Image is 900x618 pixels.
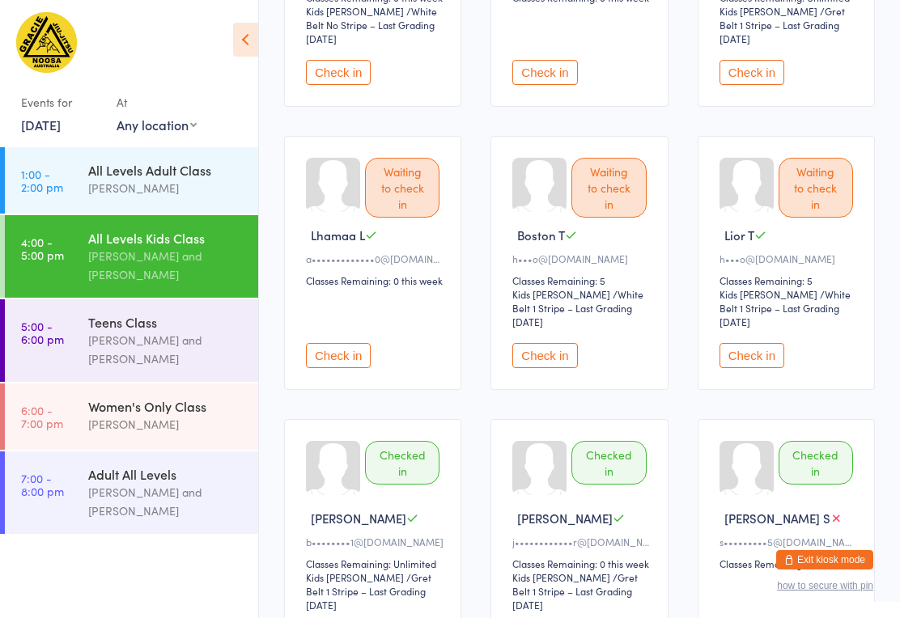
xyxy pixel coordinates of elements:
[512,557,651,570] div: Classes Remaining: 0 this week
[306,557,444,570] div: Classes Remaining: Unlimited
[776,550,873,569] button: Exit kiosk mode
[5,215,258,298] a: 4:00 -5:00 pmAll Levels Kids Class[PERSON_NAME] and [PERSON_NAME]
[21,472,64,497] time: 7:00 - 8:00 pm
[512,287,643,328] span: / White Belt 1 Stripe – Last Grading [DATE]
[306,4,404,18] div: Kids [PERSON_NAME]
[5,451,258,534] a: 7:00 -8:00 pmAdult All Levels[PERSON_NAME] and [PERSON_NAME]
[88,247,244,284] div: [PERSON_NAME] and [PERSON_NAME]
[512,60,577,85] button: Check in
[720,535,858,548] div: s•••••••••5@[DOMAIN_NAME]
[512,343,577,368] button: Check in
[5,147,258,214] a: 1:00 -2:00 pmAll Levels Adult Class[PERSON_NAME]
[306,273,444,287] div: Classes Remaining: 0 this week
[21,320,64,345] time: 5:00 - 6:00 pm
[88,465,244,483] div: Adult All Levels
[571,441,646,485] div: Checked in
[517,226,565,243] span: Boston T
[571,158,646,218] div: Waiting to check in
[21,116,61,133] a: [DATE]
[512,535,651,548] div: j••••••••••••r@[DOMAIN_NAME]
[720,287,817,301] div: Kids [PERSON_NAME]
[88,483,244,520] div: [PERSON_NAME] and [PERSON_NAME]
[517,510,613,527] span: [PERSON_NAME]
[720,287,851,328] span: / White Belt 1 Stripe – Last Grading [DATE]
[5,383,258,450] a: 6:00 -7:00 pmWomen's Only Class[PERSON_NAME]
[88,229,244,247] div: All Levels Kids Class
[117,116,197,133] div: Any location
[306,570,431,612] span: / Gret Belt 1 Stripe – Last Grading [DATE]
[88,397,244,415] div: Women's Only Class
[306,252,444,265] div: a•••••••••••••0@[DOMAIN_NAME]
[88,331,244,368] div: [PERSON_NAME] and [PERSON_NAME]
[16,12,77,73] img: Gracie Humaita Noosa
[720,60,784,85] button: Check in
[779,158,853,218] div: Waiting to check in
[21,235,64,261] time: 4:00 - 5:00 pm
[720,273,858,287] div: Classes Remaining: 5
[724,226,754,243] span: Lior T
[21,167,63,193] time: 1:00 - 2:00 pm
[779,441,853,485] div: Checked in
[306,570,404,584] div: Kids [PERSON_NAME]
[306,4,437,45] span: / White Belt No Stripe – Last Grading [DATE]
[306,60,371,85] button: Check in
[724,510,830,527] span: [PERSON_NAME] S
[777,580,873,591] button: how to secure with pin
[88,161,244,179] div: All Levels Adult Class
[720,4,845,45] span: / Gret Belt 1 Stripe – Last Grading [DATE]
[720,4,817,18] div: Kids [PERSON_NAME]
[88,313,244,331] div: Teens Class
[21,404,63,430] time: 6:00 - 7:00 pm
[88,179,244,197] div: [PERSON_NAME]
[720,557,858,570] div: Classes Remaining: 6
[311,510,406,527] span: [PERSON_NAME]
[720,252,858,265] div: h•••o@[DOMAIN_NAME]
[512,287,610,301] div: Kids [PERSON_NAME]
[311,226,365,243] span: Lhamaa L
[88,415,244,434] div: [PERSON_NAME]
[512,570,610,584] div: Kids [PERSON_NAME]
[306,343,371,368] button: Check in
[365,158,439,218] div: Waiting to check in
[117,89,197,116] div: At
[365,441,439,485] div: Checked in
[720,343,784,368] button: Check in
[512,570,638,612] span: / Gret Belt 1 Stripe – Last Grading [DATE]
[512,252,651,265] div: h•••o@[DOMAIN_NAME]
[21,89,100,116] div: Events for
[512,273,651,287] div: Classes Remaining: 5
[5,299,258,382] a: 5:00 -6:00 pmTeens Class[PERSON_NAME] and [PERSON_NAME]
[306,535,444,548] div: b••••••••1@[DOMAIN_NAME]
